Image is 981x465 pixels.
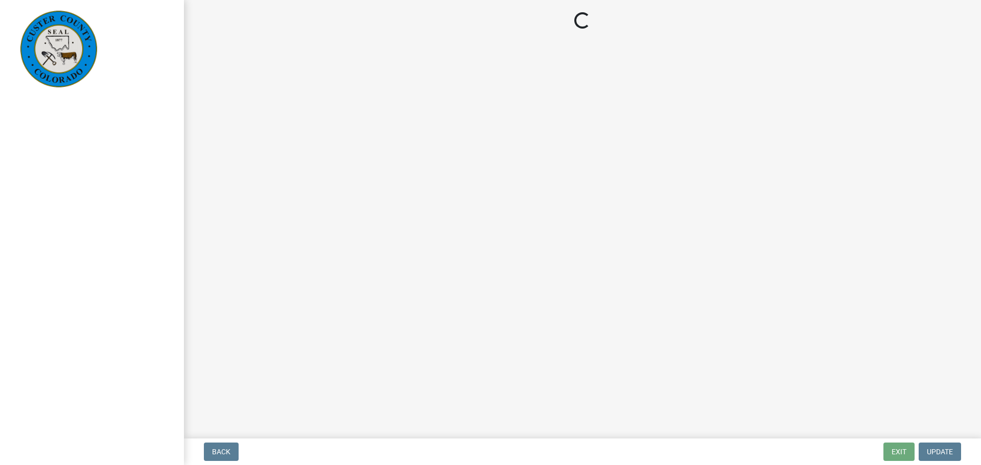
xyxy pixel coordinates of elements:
[919,443,961,461] button: Update
[20,11,97,87] img: Custer County, Colorado
[204,443,239,461] button: Back
[212,448,230,456] span: Back
[883,443,915,461] button: Exit
[927,448,953,456] span: Update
